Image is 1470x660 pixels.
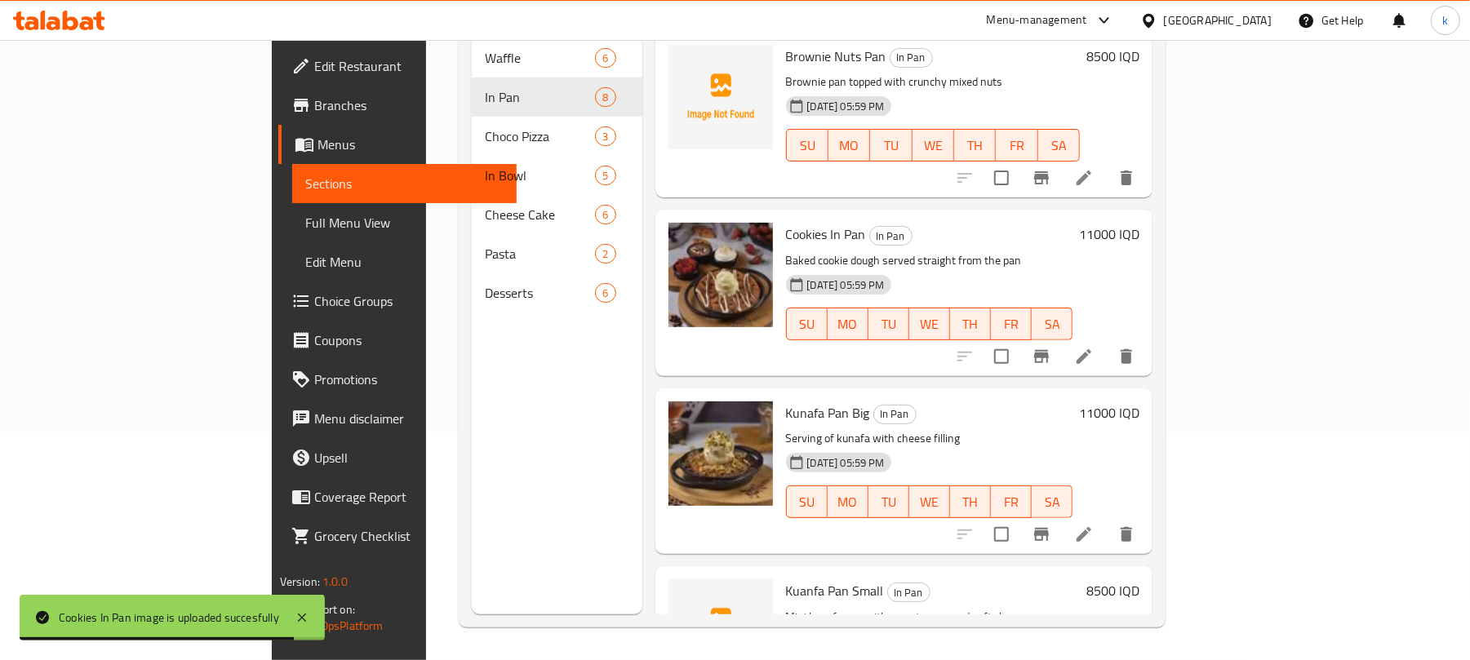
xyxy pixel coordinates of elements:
span: Edit Restaurant [314,56,504,76]
span: SU [793,312,821,336]
h6: 11000 IQD [1079,401,1139,424]
button: Branch-specific-item [1022,158,1061,197]
span: SA [1038,490,1066,514]
button: WE [909,308,950,340]
span: Cheese Cake [485,205,595,224]
button: delete [1107,515,1146,554]
span: Edit Menu [305,252,504,272]
a: Sections [292,164,517,203]
button: SA [1038,129,1080,162]
span: Pasta [485,244,595,264]
button: MO [828,485,868,518]
img: Brownie Nuts Pan [668,45,773,149]
span: WE [916,490,944,514]
span: Select to update [984,517,1019,551]
div: Choco Pizza3 [472,117,642,156]
span: Coupons [314,330,504,350]
div: Pasta2 [472,234,642,273]
span: Select to update [984,161,1019,195]
div: Desserts6 [472,273,642,312]
span: TU [875,312,903,336]
span: Waffle [485,48,595,68]
a: Menu disclaimer [278,399,517,438]
span: Sections [305,174,504,193]
a: Edit menu item [1074,347,1094,366]
button: MO [828,129,870,162]
div: In Bowl5 [472,156,642,195]
span: In Pan [890,48,932,67]
button: SU [786,129,828,162]
span: [DATE] 05:59 PM [801,277,891,293]
span: 1.0.0 [322,571,348,592]
div: items [595,48,615,68]
span: Full Menu View [305,213,504,233]
span: Select to update [984,339,1019,374]
p: Serving of kunafa with cheese filling [786,428,1073,449]
span: MO [834,490,862,514]
p: Baked cookie dough served straight from the pan [786,250,1073,271]
span: SA [1038,312,1066,336]
div: items [595,126,615,146]
span: Cookies In Pan [786,222,866,246]
div: Cheese Cake6 [472,195,642,234]
button: TH [950,485,991,518]
a: Menus [278,125,517,164]
a: Promotions [278,360,517,399]
div: In Pan8 [472,78,642,117]
div: [GEOGRAPHIC_DATA] [1164,11,1272,29]
button: SU [786,308,828,340]
span: FR [1002,134,1031,157]
span: Grocery Checklist [314,526,504,546]
button: TH [954,129,996,162]
span: TH [957,312,984,336]
button: SA [1032,485,1073,518]
span: 6 [596,51,615,66]
div: In Pan [890,48,933,68]
button: FR [996,129,1037,162]
span: SU [793,134,822,157]
a: Branches [278,86,517,125]
span: 3 [596,129,615,144]
div: items [595,244,615,264]
span: WE [916,312,944,336]
span: Choice Groups [314,291,504,311]
span: In Pan [874,405,916,423]
a: Choice Groups [278,281,517,321]
span: TH [957,490,984,514]
span: Choco Pizza [485,126,595,146]
button: delete [1107,158,1146,197]
a: Edit Menu [292,242,517,281]
div: Waffle6 [472,38,642,78]
span: WE [919,134,948,157]
span: [DATE] 05:59 PM [801,99,891,114]
span: 6 [596,286,615,301]
span: Brownie Nuts Pan [786,44,886,69]
span: Kuanfa Pan Small [786,578,884,603]
a: Grocery Checklist [278,516,517,556]
button: Branch-specific-item [1022,515,1061,554]
span: Upsell [314,448,504,467]
span: MO [834,312,862,336]
h6: 11000 IQD [1079,223,1139,246]
span: Menu disclaimer [314,409,504,428]
span: Desserts [485,283,595,303]
div: In Bowl [485,166,595,185]
span: In Pan [870,227,912,246]
span: In Pan [485,87,595,107]
button: TU [870,129,912,162]
a: Upsell [278,438,517,477]
p: Mini kunafa pan with sweet syrup and soft cheese [786,607,1081,627]
h6: 8500 IQD [1086,45,1139,68]
span: k [1442,11,1448,29]
p: Brownie pan topped with crunchy mixed nuts [786,72,1081,92]
h6: 8500 IQD [1086,579,1139,602]
a: Coupons [278,321,517,360]
span: SA [1045,134,1073,157]
button: MO [828,308,868,340]
button: FR [991,308,1032,340]
div: Cookies In Pan image is uploaded succesfully [59,609,279,627]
